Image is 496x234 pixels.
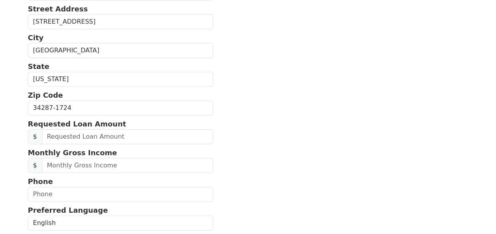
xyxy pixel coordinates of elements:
input: Requested Loan Amount [42,129,213,144]
input: Zip Code [28,100,213,115]
strong: City [28,33,44,42]
p: Monthly Gross Income [28,147,213,158]
strong: Zip Code [28,91,63,99]
strong: Street Address [28,5,88,13]
input: Street Address [28,14,213,29]
input: Phone [28,187,213,202]
span: $ [28,158,42,173]
strong: State [28,62,50,71]
strong: Preferred Language [28,206,108,214]
strong: Phone [28,177,53,186]
input: Monthly Gross Income [42,158,213,173]
strong: Requested Loan Amount [28,120,126,128]
input: City [28,43,213,58]
span: $ [28,129,42,144]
